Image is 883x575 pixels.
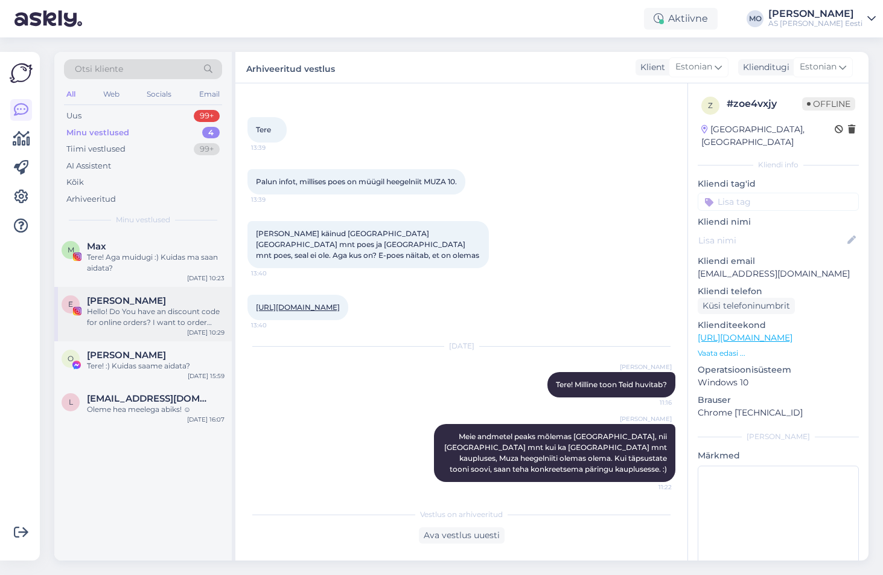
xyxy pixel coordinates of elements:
span: Otsi kliente [75,63,123,75]
span: 13:40 [251,321,296,330]
div: [DATE] 10:23 [187,274,225,283]
div: Arhiveeritud [66,193,116,205]
span: Meie andmetel peaks mõlemas [GEOGRAPHIC_DATA], nii [GEOGRAPHIC_DATA] mnt kui ka [GEOGRAPHIC_DATA]... [444,432,669,474]
p: Märkmed [698,449,859,462]
span: 13:39 [251,195,296,204]
div: AS [PERSON_NAME] Eesti [768,19,862,28]
div: [PERSON_NAME] [698,431,859,442]
p: Klienditeekond [698,319,859,332]
p: Vaata edasi ... [698,348,859,359]
div: Tiimi vestlused [66,143,126,155]
div: AI Assistent [66,160,111,172]
div: Email [197,86,222,102]
p: Kliendi email [698,255,859,268]
div: Oleme hea meelega abiks! ☺ [87,404,225,415]
div: [DATE] 10:29 [187,328,225,337]
span: 13:40 [251,269,296,278]
span: O [68,354,74,363]
p: Kliendi telefon [698,285,859,298]
span: Minu vestlused [116,214,170,225]
div: Tere! Aga muidugi :) Kuidas ma saan aidata? [87,252,225,274]
span: z [708,101,713,110]
span: Elīna Vīķe [87,295,166,306]
div: All [64,86,78,102]
div: # zoe4vxjy [727,97,802,111]
div: Tere! :) Kuidas saame aidata? [87,361,225,371]
div: [DATE] [247,341,675,352]
span: Offline [802,97,855,111]
span: 11:22 [626,483,672,492]
div: MO [747,10,763,27]
span: E [68,300,73,309]
span: Estonian [800,60,837,74]
span: [PERSON_NAME] [620,414,672,423]
span: Tere! Milline toon Teid huvitab? [556,380,667,389]
div: Uus [66,110,81,122]
p: Kliendi tag'id [698,178,859,190]
div: 99+ [194,110,220,122]
span: M [68,245,74,254]
div: Klient [636,61,665,74]
span: Estonian [675,60,712,74]
p: Operatsioonisüsteem [698,364,859,376]
input: Lisa nimi [698,234,845,247]
p: Chrome [TECHNICAL_ID] [698,406,859,419]
span: 11:16 [626,398,672,407]
span: Tere [256,125,271,134]
span: Vestlus on arhiveeritud [420,509,503,520]
div: Kõik [66,176,84,188]
div: Hello! Do You have an discount code for online orders? I want to order some fabrics for my puppy ... [87,306,225,328]
div: Küsi telefoninumbrit [698,298,795,314]
p: Brauser [698,394,859,406]
input: Lisa tag [698,193,859,211]
p: [EMAIL_ADDRESS][DOMAIN_NAME] [698,268,859,280]
div: 99+ [194,143,220,155]
div: [GEOGRAPHIC_DATA], [GEOGRAPHIC_DATA] [701,123,835,149]
div: Socials [144,86,174,102]
label: Arhiveeritud vestlus [246,59,335,75]
a: [URL][DOMAIN_NAME] [698,332,792,343]
span: l [69,397,73,406]
a: [URL][DOMAIN_NAME] [256,303,340,312]
div: Minu vestlused [66,127,129,139]
span: [PERSON_NAME] käinud [GEOGRAPHIC_DATA] [GEOGRAPHIC_DATA] mnt poes ja [GEOGRAPHIC_DATA] mnt poes, ... [256,229,479,260]
span: Oleg Kuznetsov [87,350,166,361]
span: Palun infot, millises poes on müügil heegelniit MUZA 10. [256,177,457,186]
span: [PERSON_NAME] [620,362,672,371]
div: [DATE] 16:07 [187,415,225,424]
div: 4 [202,127,220,139]
span: Max [87,241,106,252]
div: Web [101,86,122,102]
span: lindasuss@gmail.com [87,393,212,404]
div: Ava vestlus uuesti [419,527,505,544]
p: Kliendi nimi [698,216,859,228]
div: Kliendi info [698,159,859,170]
div: Klienditugi [738,61,789,74]
div: Aktiivne [644,8,718,30]
a: [PERSON_NAME]AS [PERSON_NAME] Eesti [768,9,876,28]
p: Windows 10 [698,376,859,389]
img: Askly Logo [10,62,33,85]
div: [DATE] 15:59 [188,371,225,381]
span: 13:39 [251,143,296,152]
div: [PERSON_NAME] [768,9,862,19]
